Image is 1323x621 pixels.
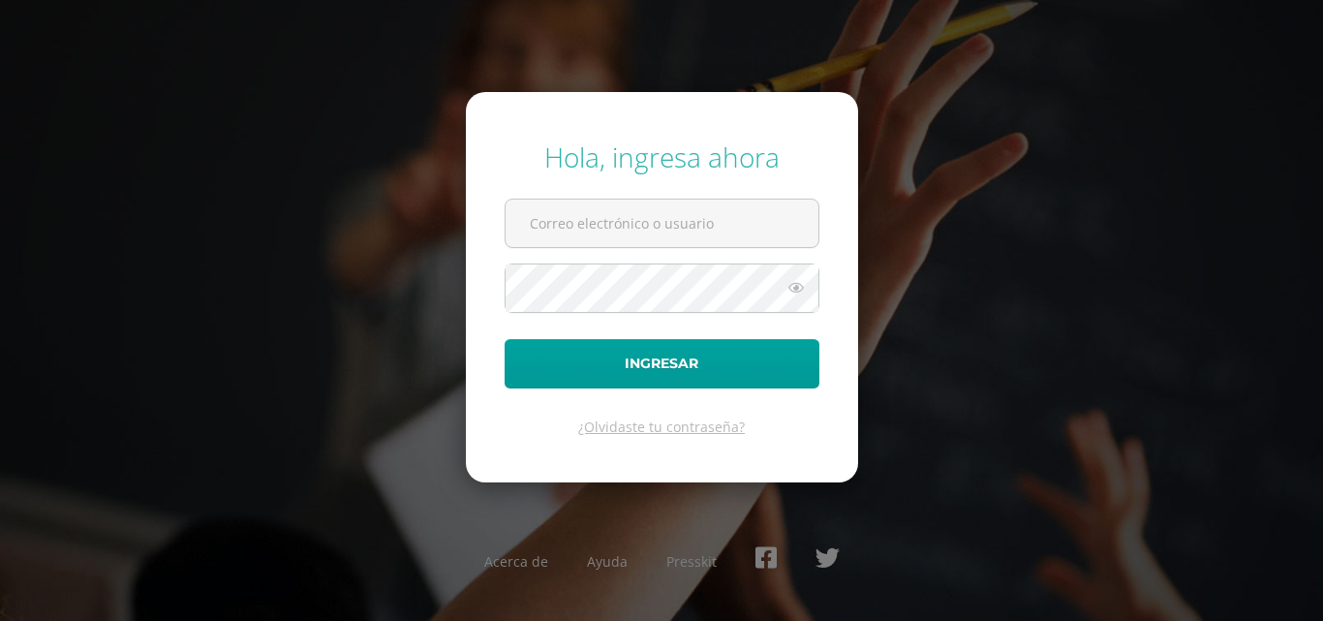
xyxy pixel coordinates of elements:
[484,552,548,571] a: Acerca de
[578,418,745,436] a: ¿Olvidaste tu contraseña?
[506,200,818,247] input: Correo electrónico o usuario
[505,139,819,175] div: Hola, ingresa ahora
[666,552,717,571] a: Presskit
[505,339,819,388] button: Ingresar
[587,552,628,571] a: Ayuda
